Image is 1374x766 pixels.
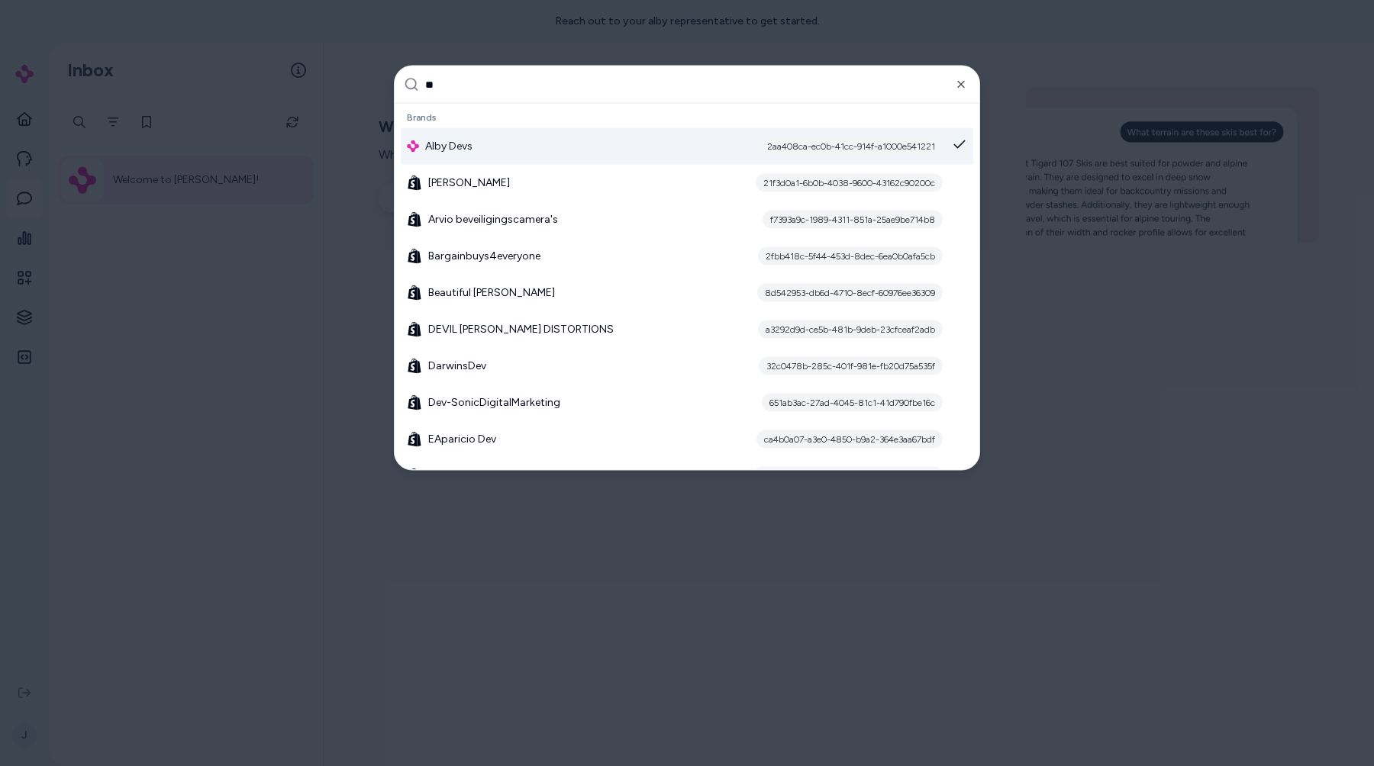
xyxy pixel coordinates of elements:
span: Alby Devs [425,139,473,154]
span: Arvio beveiligingscamera's [428,212,558,227]
div: 8d542953-db6d-4710-8ecf-60976ee36309 [757,284,943,302]
span: Dev-SonicDigitalMarketing [428,395,560,410]
div: 2aa408ca-ec0b-41cc-914f-a1000e541221 [760,137,943,156]
div: a3292d9d-ce5b-481b-9deb-23cfceaf2adb [758,320,943,339]
div: 2fbb418c-5f44-453d-8dec-6ea0b0afa5cb [758,247,943,266]
span: Bargainbuys4everyone [428,249,540,264]
span: [PERSON_NAME] [428,175,510,191]
div: ca4b0a07-a3e0-4850-b9a2-364e3aa67bdf [756,430,943,449]
div: Brands [401,107,973,128]
div: f7393a9c-1989-4311-851a-25ae9be714b8 [763,211,943,229]
span: DarwinsDev [428,359,486,374]
span: DEVIL [PERSON_NAME] DISTORTIONS [428,322,614,337]
img: alby Logo [407,140,419,153]
span: Beautiful [PERSON_NAME] [428,285,555,301]
div: 21f3d0a1-6b0b-4038-9600-43162c90200c [756,174,943,192]
div: e7729db2-a12a-41c8-8b26-b982574070e6 [753,467,943,485]
div: Suggestions [395,104,979,470]
div: 32c0478b-285c-401f-981e-fb20d75a535f [759,357,943,375]
span: EVEREVE Dev [428,468,495,484]
span: EAparicio Dev [428,432,496,447]
div: 651ab3ac-27ad-4045-81c1-41d790fbe16c [762,394,943,412]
